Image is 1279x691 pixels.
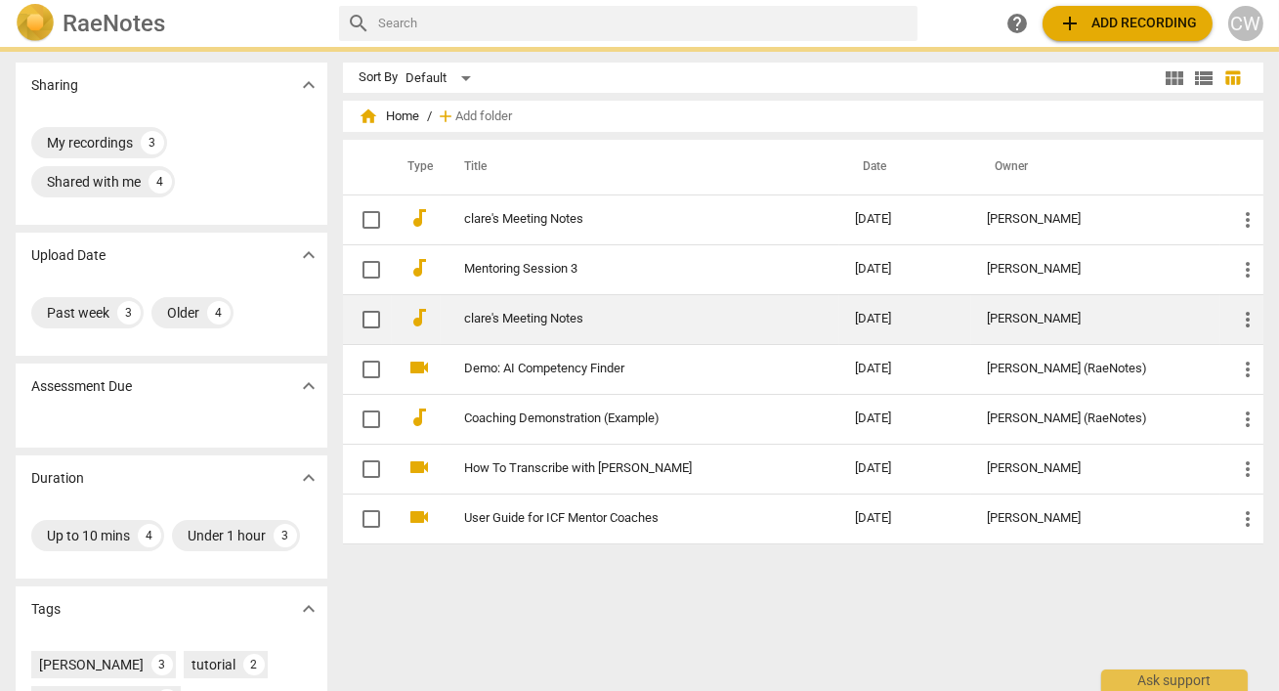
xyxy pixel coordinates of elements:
p: Sharing [31,75,78,96]
span: home [359,107,378,126]
div: [PERSON_NAME] [987,511,1205,526]
a: LogoRaeNotes [16,4,323,43]
p: Tags [31,599,61,620]
span: more_vert [1236,457,1259,481]
span: expand_more [297,597,320,621]
div: My recordings [47,133,133,152]
div: 3 [141,131,164,154]
span: expand_more [297,466,320,490]
div: [PERSON_NAME] [987,262,1205,277]
span: more_vert [1236,507,1259,531]
button: Show more [294,594,323,624]
a: clare's Meeting Notes [464,212,784,227]
span: Home [359,107,419,126]
button: CW [1228,6,1263,41]
div: 2 [243,654,265,675]
span: videocam [407,356,431,379]
div: Default [405,63,478,94]
span: help [1005,12,1029,35]
div: Up to 10 mins [47,526,130,545]
span: expand_more [297,374,320,398]
button: Show more [294,463,323,493]
span: more_vert [1236,258,1259,281]
span: table_chart [1224,68,1243,87]
div: Older [167,303,199,323]
input: Search [378,8,910,39]
span: expand_more [297,243,320,267]
div: tutorial [192,655,235,674]
td: [DATE] [839,194,971,244]
th: Title [441,140,838,194]
div: Under 1 hour [188,526,266,545]
th: Owner [971,140,1220,194]
button: Table view [1218,64,1248,93]
span: view_list [1192,66,1215,90]
p: Assessment Due [31,376,132,397]
span: Add folder [455,109,512,124]
h2: RaeNotes [63,10,165,37]
button: Show more [294,371,323,401]
span: more_vert [1236,308,1259,331]
a: How To Transcribe with [PERSON_NAME] [464,461,784,476]
span: audiotrack [407,256,431,280]
img: Logo [16,4,55,43]
span: audiotrack [407,206,431,230]
span: search [347,12,370,35]
button: Show more [294,70,323,100]
div: [PERSON_NAME] (RaeNotes) [987,411,1205,426]
span: / [427,109,432,124]
div: 3 [274,524,297,547]
a: Demo: AI Competency Finder [464,362,784,376]
span: more_vert [1236,408,1259,431]
div: 4 [207,301,231,324]
td: [DATE] [839,444,971,494]
a: User Guide for ICF Mentor Coaches [464,511,784,526]
span: audiotrack [407,306,431,329]
button: Tile view [1160,64,1189,93]
div: 4 [149,170,172,194]
div: [PERSON_NAME] [987,312,1205,326]
td: [DATE] [839,344,971,394]
div: Past week [47,303,109,323]
th: Date [839,140,971,194]
div: [PERSON_NAME] [39,655,144,674]
span: videocam [407,455,431,479]
div: 3 [151,654,173,675]
div: [PERSON_NAME] [987,461,1205,476]
span: add [1058,12,1082,35]
div: Sort By [359,70,398,85]
span: more_vert [1236,358,1259,381]
button: Upload [1043,6,1213,41]
td: [DATE] [839,394,971,444]
a: Coaching Demonstration (Example) [464,411,784,426]
button: List view [1189,64,1218,93]
p: Duration [31,468,84,489]
th: Type [392,140,441,194]
button: Show more [294,240,323,270]
span: audiotrack [407,406,431,429]
div: Shared with me [47,172,141,192]
a: Mentoring Session 3 [464,262,784,277]
span: more_vert [1236,208,1259,232]
span: add [436,107,455,126]
span: view_module [1163,66,1186,90]
div: 3 [117,301,141,324]
span: Add recording [1058,12,1197,35]
td: [DATE] [839,244,971,294]
a: clare's Meeting Notes [464,312,784,326]
p: Upload Date [31,245,106,266]
a: Help [1000,6,1035,41]
td: [DATE] [839,294,971,344]
td: [DATE] [839,494,971,543]
div: Ask support [1101,669,1248,691]
div: [PERSON_NAME] [987,212,1205,227]
div: [PERSON_NAME] (RaeNotes) [987,362,1205,376]
div: 4 [138,524,161,547]
span: videocam [407,505,431,529]
span: expand_more [297,73,320,97]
